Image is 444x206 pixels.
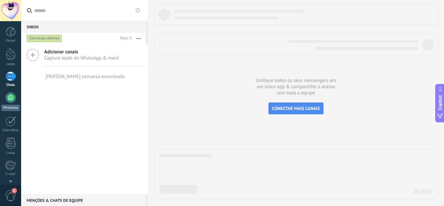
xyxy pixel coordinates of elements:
[44,55,119,61] span: Capture leads do WhatsApp & mais!
[44,49,119,55] span: Adicionar canais
[1,39,20,43] div: Painel
[117,35,132,42] div: Total: 0
[1,62,20,66] div: Leads
[21,21,146,33] div: Inbox
[437,95,443,110] span: Copilot
[1,105,20,111] div: WhatsApp
[27,34,62,42] div: Conversas abertas
[1,172,20,176] div: E-mail
[272,105,320,111] span: CONECTAR MAIS CANAIS
[132,33,146,44] button: Mais
[1,128,20,132] div: Calendário
[1,151,20,155] div: Listas
[12,188,17,193] span: 1
[21,194,146,206] div: Menções & Chats de equipe
[46,74,125,80] div: [PERSON_NAME] conversa encontrada
[1,83,20,87] div: Chats
[268,103,323,114] button: CONECTAR MAIS CANAIS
